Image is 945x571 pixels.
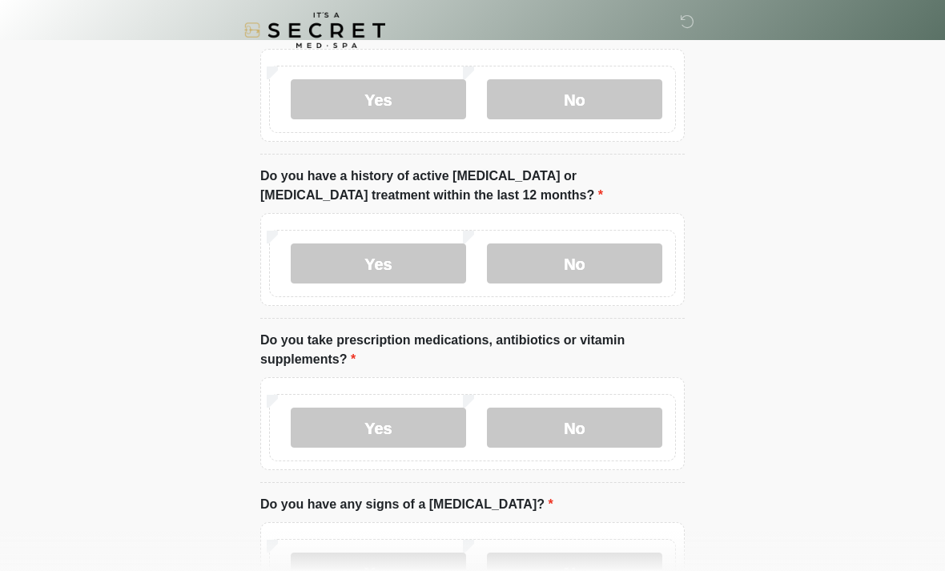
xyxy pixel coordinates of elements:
img: It's A Secret Med Spa Logo [244,12,385,48]
label: Do you take prescription medications, antibiotics or vitamin supplements? [260,331,685,369]
label: Yes [291,408,466,448]
label: Yes [291,79,466,119]
label: Do you have any signs of a [MEDICAL_DATA]? [260,495,553,514]
label: No [487,79,662,119]
label: Yes [291,243,466,283]
label: Do you have a history of active [MEDICAL_DATA] or [MEDICAL_DATA] treatment within the last 12 mon... [260,167,685,205]
label: No [487,408,662,448]
label: No [487,243,662,283]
